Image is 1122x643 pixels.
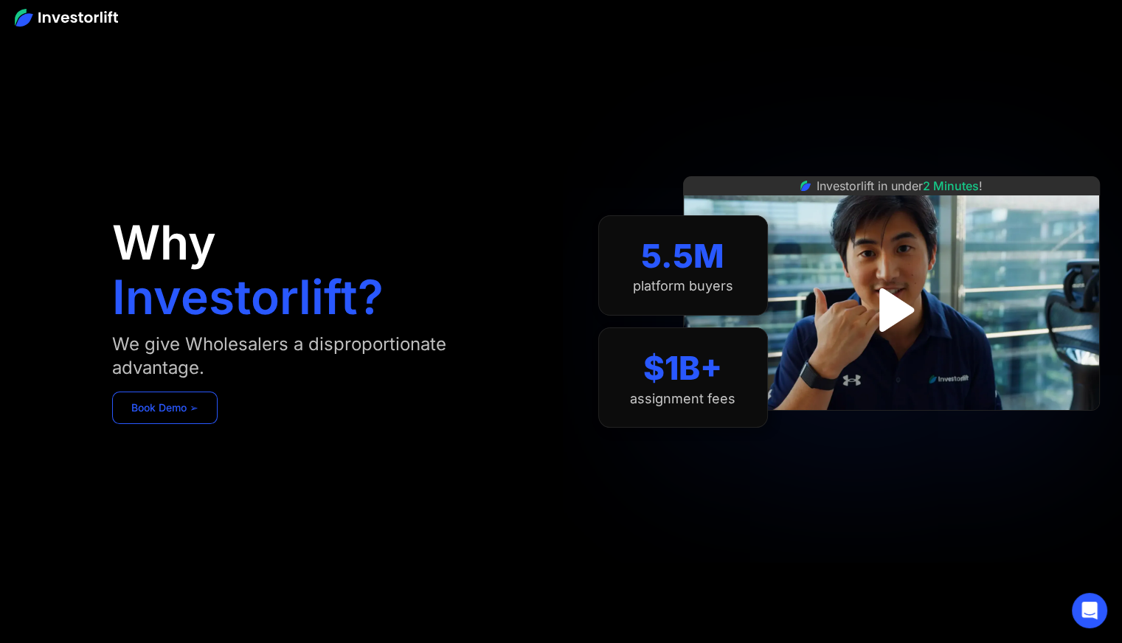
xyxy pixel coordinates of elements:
[817,177,983,195] div: Investorlift in under !
[112,392,218,424] a: Book Demo ➢
[1072,593,1107,628] div: Open Intercom Messenger
[112,219,216,266] h1: Why
[112,333,517,380] div: We give Wholesalers a disproportionate advantage.
[643,349,722,388] div: $1B+
[923,178,979,193] span: 2 Minutes
[859,277,924,343] a: open lightbox
[112,274,384,321] h1: Investorlift?
[630,391,735,407] div: assignment fees
[780,418,1002,436] iframe: Customer reviews powered by Trustpilot
[641,237,724,276] div: 5.5M
[633,278,733,294] div: platform buyers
